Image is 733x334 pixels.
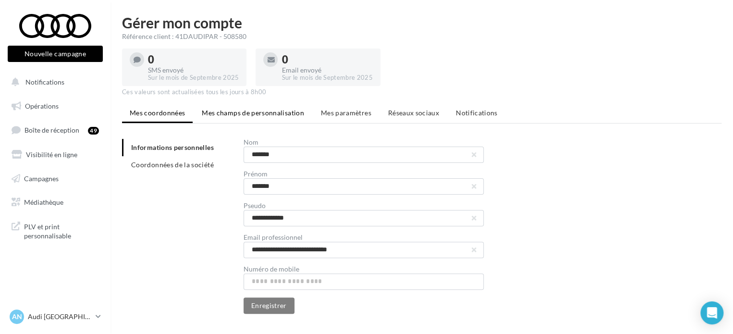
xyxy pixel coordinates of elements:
[28,312,92,322] p: Audi [GEOGRAPHIC_DATA]
[148,54,239,65] div: 0
[8,46,103,62] button: Nouvelle campagne
[6,169,105,189] a: Campagnes
[281,74,372,82] div: Sur le mois de Septembre 2025
[131,161,214,169] span: Coordonnées de la société
[321,109,371,117] span: Mes paramètres
[244,202,484,209] div: Pseudo
[281,67,372,74] div: Email envoyé
[700,301,723,324] div: Open Intercom Messenger
[12,312,22,322] span: AN
[6,72,101,92] button: Notifications
[25,78,64,86] span: Notifications
[244,139,484,146] div: Nom
[88,127,99,135] div: 49
[388,109,439,117] span: Réseaux sociaux
[202,109,304,117] span: Mes champs de personnalisation
[244,234,484,241] div: Email professionnel
[148,67,239,74] div: SMS envoyé
[6,120,105,140] a: Boîte de réception49
[148,74,239,82] div: Sur le mois de Septembre 2025
[6,192,105,212] a: Médiathèque
[24,126,79,134] span: Boîte de réception
[122,15,721,30] h1: Gérer mon compte
[456,109,498,117] span: Notifications
[244,171,484,177] div: Prénom
[24,198,63,206] span: Médiathèque
[6,145,105,165] a: Visibilité en ligne
[6,96,105,116] a: Opérations
[8,308,103,326] a: AN Audi [GEOGRAPHIC_DATA]
[122,88,721,97] div: Ces valeurs sont actualisées tous les jours à 8h00
[281,54,372,65] div: 0
[25,102,59,110] span: Opérations
[244,266,484,272] div: Numéro de mobile
[122,32,721,41] div: Référence client : 41DAUDIPAR - 508580
[24,174,59,182] span: Campagnes
[244,297,294,314] button: Enregistrer
[6,216,105,245] a: PLV et print personnalisable
[24,220,99,241] span: PLV et print personnalisable
[26,150,77,159] span: Visibilité en ligne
